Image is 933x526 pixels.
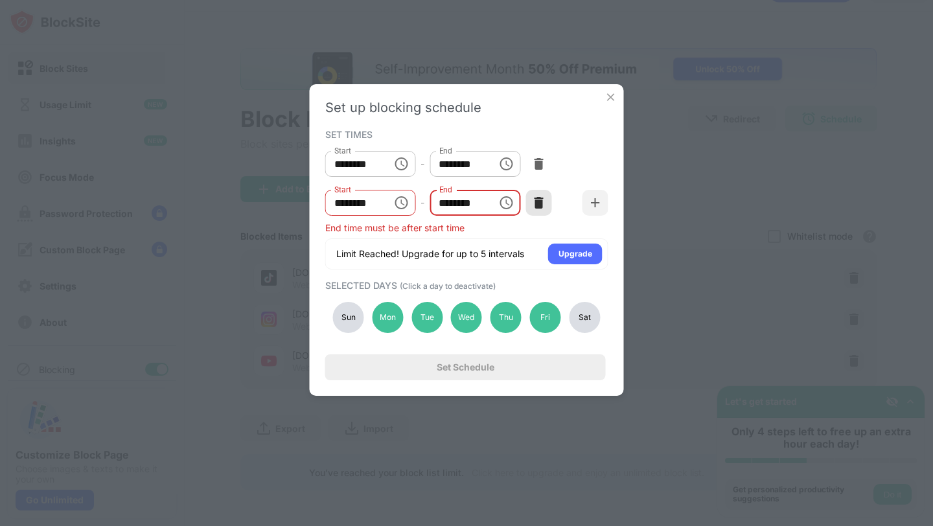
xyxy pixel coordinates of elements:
[490,302,522,333] div: Thu
[388,151,414,177] button: Choose time, selected time is 10:00 AM
[334,184,351,195] label: Start
[388,190,414,216] button: Choose time, selected time is 8:00 PM
[336,247,524,260] div: Limit Reached! Upgrade for up to 5 intervals
[451,302,482,333] div: Wed
[400,281,496,291] span: (Click a day to deactivate)
[420,196,424,210] div: -
[439,184,452,195] label: End
[334,145,351,156] label: Start
[605,91,617,104] img: x-button.svg
[325,222,608,233] div: End time must be after start time
[325,129,605,139] div: SET TIMES
[325,280,605,291] div: SELECTED DAYS
[333,302,364,333] div: Sun
[493,151,519,177] button: Choose time, selected time is 5:00 PM
[559,247,592,260] div: Upgrade
[493,190,519,216] button: Choose time, selected time is 12:00 AM
[372,302,403,333] div: Mon
[437,362,494,372] div: Set Schedule
[569,302,600,333] div: Sat
[530,302,561,333] div: Fri
[411,302,443,333] div: Tue
[439,145,452,156] label: End
[325,100,608,115] div: Set up blocking schedule
[420,157,424,171] div: -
